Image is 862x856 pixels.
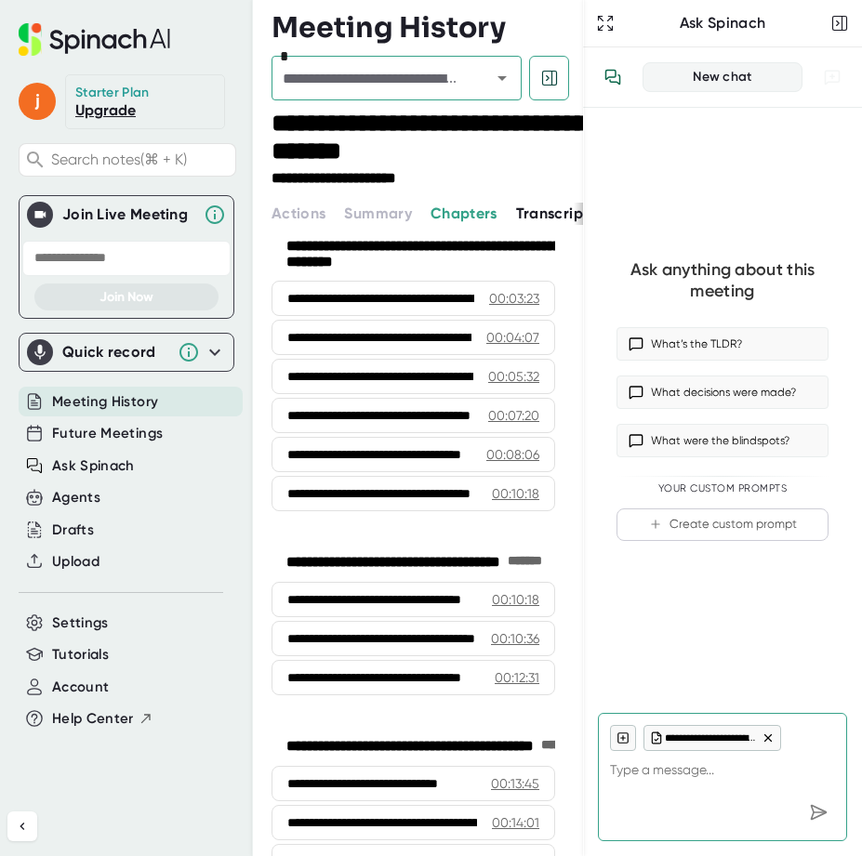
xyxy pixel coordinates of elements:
[52,612,109,634] button: Settings
[516,203,590,225] button: Transcript
[592,10,618,36] button: Expand to Ask Spinach page
[52,708,134,730] span: Help Center
[62,205,194,224] div: Join Live Meeting
[52,677,109,698] button: Account
[617,327,829,361] button: What’s the TLDR?
[618,14,827,33] div: Ask Spinach
[51,151,231,168] span: Search notes (⌘ + K)
[617,508,829,541] button: Create custom prompt
[27,334,226,371] div: Quick record
[488,406,539,425] div: 00:07:20
[99,289,153,305] span: Join Now
[52,644,109,665] button: Tutorials
[19,83,56,120] span: j
[617,482,829,495] div: Your Custom Prompts
[488,367,539,386] div: 00:05:32
[52,487,100,508] button: Agents
[617,424,829,457] button: What were the blindspots?
[52,391,158,413] button: Meeting History
[75,85,150,101] div: Starter Plan
[492,484,539,503] div: 00:10:18
[272,11,506,45] h3: Meeting History
[486,445,539,464] div: 00:08:06
[431,203,497,225] button: Chapters
[52,520,94,541] button: Drafts
[492,813,539,832] div: 00:14:01
[617,375,829,409] button: What decisions were made?
[34,283,219,310] button: Join Now
[486,328,539,347] div: 00:04:07
[491,629,539,648] div: 00:10:36
[52,423,163,444] button: Future Meetings
[495,668,539,687] div: 00:12:31
[31,205,49,224] img: Join Live Meeting
[827,10,853,36] button: Close conversation sidebar
[431,204,497,222] span: Chapters
[344,204,411,222] span: Summary
[75,101,136,119] a: Upgrade
[529,56,569,100] button: Hide meeting chat
[491,774,539,793] div: 00:13:45
[594,59,631,96] button: View conversation history
[344,203,411,225] button: Summary
[489,289,539,308] div: 00:03:23
[492,590,539,609] div: 00:10:18
[52,455,135,477] button: Ask Spinach
[272,204,325,222] span: Actions
[489,65,515,91] button: Open
[516,204,590,222] span: Transcript
[62,343,168,362] div: Quick record
[27,196,226,233] div: Join Live MeetingJoin Live Meeting
[7,811,37,841] button: Collapse sidebar
[655,69,790,86] div: New chat
[802,796,835,829] div: Send message
[617,259,829,301] div: Ask anything about this meeting
[52,708,153,730] button: Help Center
[52,551,99,573] button: Upload
[272,203,325,225] button: Actions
